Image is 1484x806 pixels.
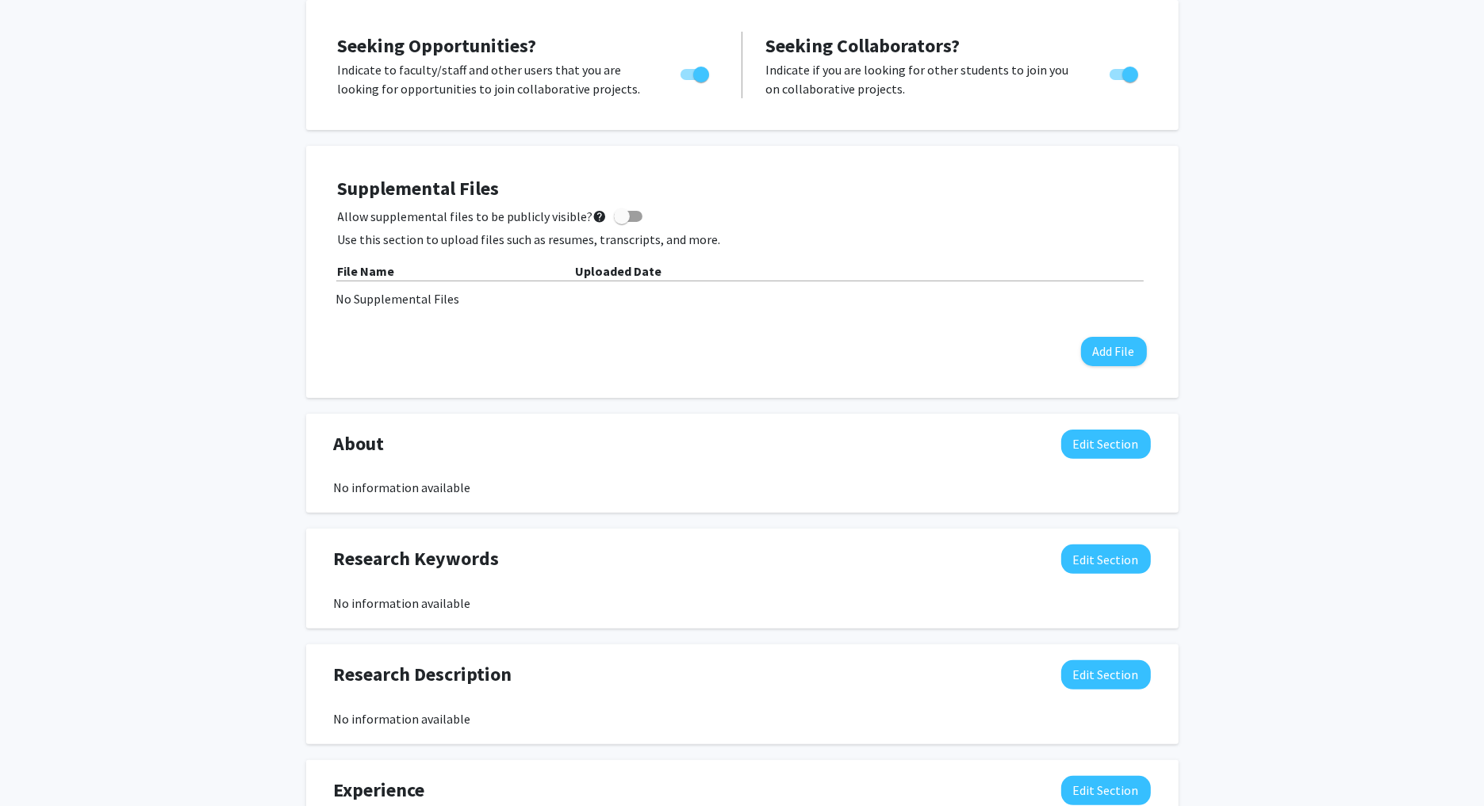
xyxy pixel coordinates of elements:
[334,478,1151,497] div: No information available
[1061,776,1151,805] button: Edit Experience
[1103,60,1147,84] div: Toggle
[338,230,1147,249] p: Use this section to upload files such as resumes, transcripts, and more.
[1061,430,1151,459] button: Edit About
[338,33,537,58] span: Seeking Opportunities?
[338,207,608,226] span: Allow supplemental files to be publicly visible?
[674,60,718,84] div: Toggle
[593,207,608,226] mat-icon: help
[12,735,67,794] iframe: Chat
[1081,337,1147,366] button: Add File
[766,60,1079,98] p: Indicate if you are looking for other students to join you on collaborative projects.
[334,594,1151,613] div: No information available
[1061,544,1151,574] button: Edit Research Keywords
[338,60,650,98] p: Indicate to faculty/staff and other users that you are looking for opportunities to join collabor...
[334,430,385,458] span: About
[334,709,1151,728] div: No information available
[766,33,961,58] span: Seeking Collaborators?
[338,178,1147,201] h4: Supplemental Files
[334,776,425,804] span: Experience
[1061,660,1151,689] button: Edit Research Description
[338,263,395,279] b: File Name
[334,544,500,573] span: Research Keywords
[334,660,512,689] span: Research Description
[576,263,662,279] b: Uploaded Date
[336,289,1148,308] div: No Supplemental Files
